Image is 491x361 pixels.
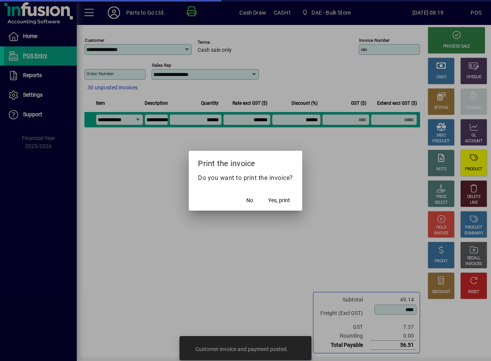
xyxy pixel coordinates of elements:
h2: Print the invoice [189,151,302,173]
button: No [237,194,262,208]
p: Do you want to print the invoice? [198,173,293,183]
button: Yes, print [265,194,293,208]
span: No [246,196,253,204]
span: Yes, print [268,196,290,204]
